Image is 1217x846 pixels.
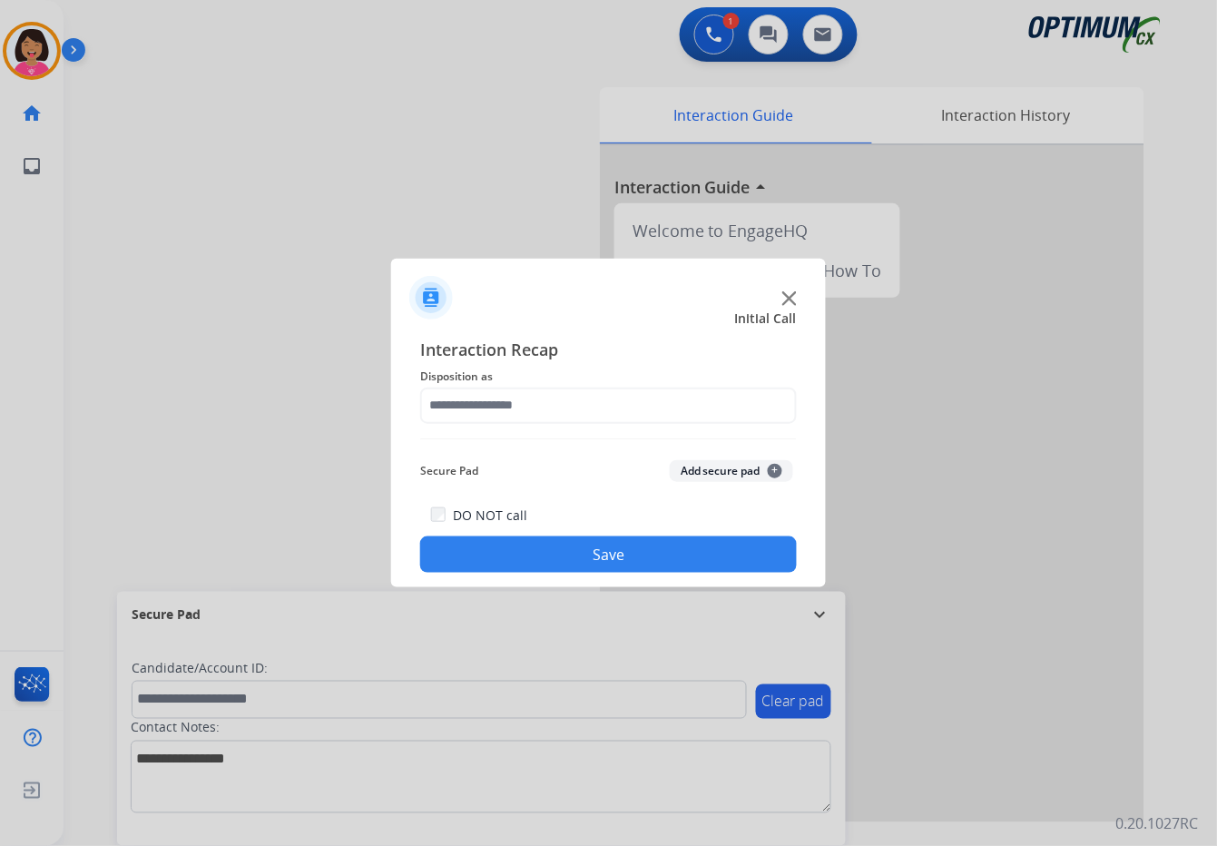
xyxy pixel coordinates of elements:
span: Initial Call [735,310,797,328]
span: Secure Pad [420,460,478,482]
p: 0.20.1027RC [1116,813,1199,835]
span: + [768,464,782,478]
label: DO NOT call [453,507,527,525]
img: contact-recap-line.svg [420,438,797,439]
span: Disposition as [420,366,797,388]
span: Interaction Recap [420,337,797,366]
img: contactIcon [409,276,453,320]
button: Save [420,536,797,573]
button: Add secure pad+ [670,460,793,482]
